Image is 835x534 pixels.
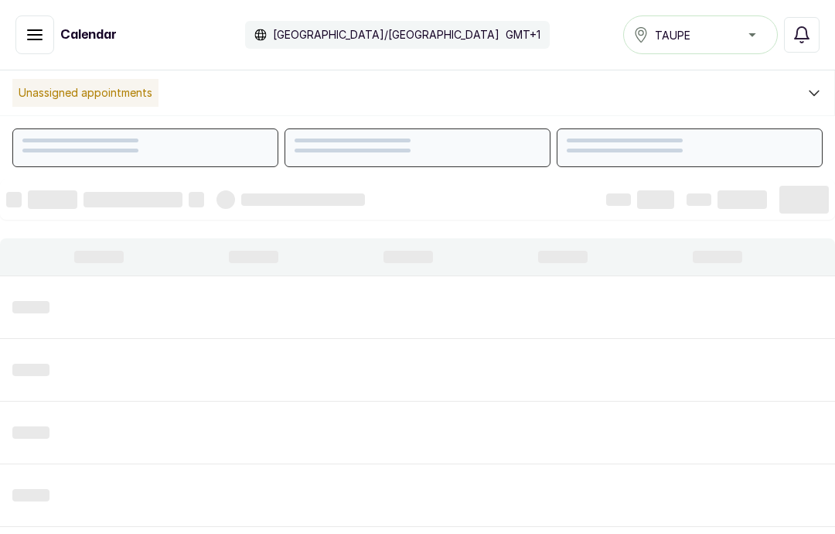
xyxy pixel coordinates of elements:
p: Unassigned appointments [12,79,158,107]
p: GMT+1 [506,27,540,43]
span: TAUPE [655,27,690,43]
h1: Calendar [60,26,117,44]
p: [GEOGRAPHIC_DATA]/[GEOGRAPHIC_DATA] [273,27,499,43]
button: TAUPE [623,15,778,54]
